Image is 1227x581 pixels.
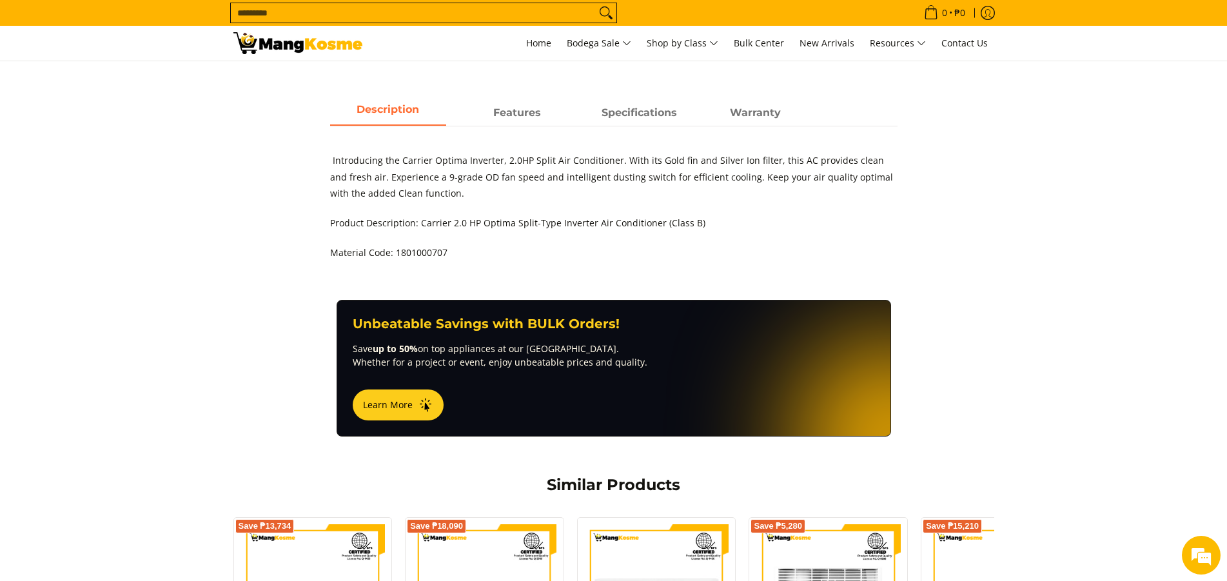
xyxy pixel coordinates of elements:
span: ₱0 [952,8,967,17]
strong: up to 50% [373,342,418,355]
span: Bodega Sale [567,35,631,52]
a: Description 2 [582,101,698,126]
span: Contact Us [941,37,988,49]
a: Description 1 [459,101,575,126]
span: • [920,6,969,20]
span: 0 [940,8,949,17]
span: Home [526,37,551,49]
a: Contact Us [935,26,994,61]
span: Save ₱5,280 [754,522,802,530]
nav: Main Menu [375,26,994,61]
a: Description 3 [698,101,814,126]
span: Description [330,101,446,124]
h3: Unbeatable Savings with BULK Orders! [353,316,875,332]
a: Description [330,101,446,126]
a: New Arrivals [793,26,861,61]
span: Bulk Center [734,37,784,49]
span: Save ₱18,090 [410,522,463,530]
img: Carrier 2.0 HP Optima Split-Type Inverter Air Conditioner (Class B) | Mang Kosme [233,32,362,54]
h2: Similar Products [330,475,898,495]
button: Search [596,3,616,23]
strong: Warranty [730,106,781,119]
div: Chat with us now [67,72,217,89]
a: Bulk Center [727,26,790,61]
a: Resources [863,26,932,61]
span: Introducing the Carrier Optima Inverter, 2.0HP Split Air Conditioner. With its Gold fin and Silve... [330,154,893,200]
div: Description [330,126,898,274]
button: Learn More [353,389,444,420]
textarea: Type your message and hit 'Enter' [6,352,246,397]
a: Home [520,26,558,61]
a: Unbeatable Savings with BULK Orders! Saveup to 50%on top appliances at our [GEOGRAPHIC_DATA]. Whe... [337,300,891,437]
a: Shop by Class [640,26,725,61]
p: Save on top appliances at our [GEOGRAPHIC_DATA]. Whether for a project or event, enjoy unbeatable... [353,342,875,369]
span: Save ₱13,734 [239,522,291,530]
span: Material Code: 1801000707 [330,246,447,259]
span: Resources [870,35,926,52]
strong: Specifications [602,106,677,119]
span: Product Description: Carrier 2.0 HP Optima Split-Type Inverter Air Conditioner (Class B) [330,217,705,229]
span: Save ₱15,210 [926,522,979,530]
strong: Features [493,106,541,119]
span: We're online! [75,162,178,293]
span: New Arrivals [800,37,854,49]
div: Minimize live chat window [211,6,242,37]
span: Shop by Class [647,35,718,52]
a: Bodega Sale [560,26,638,61]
